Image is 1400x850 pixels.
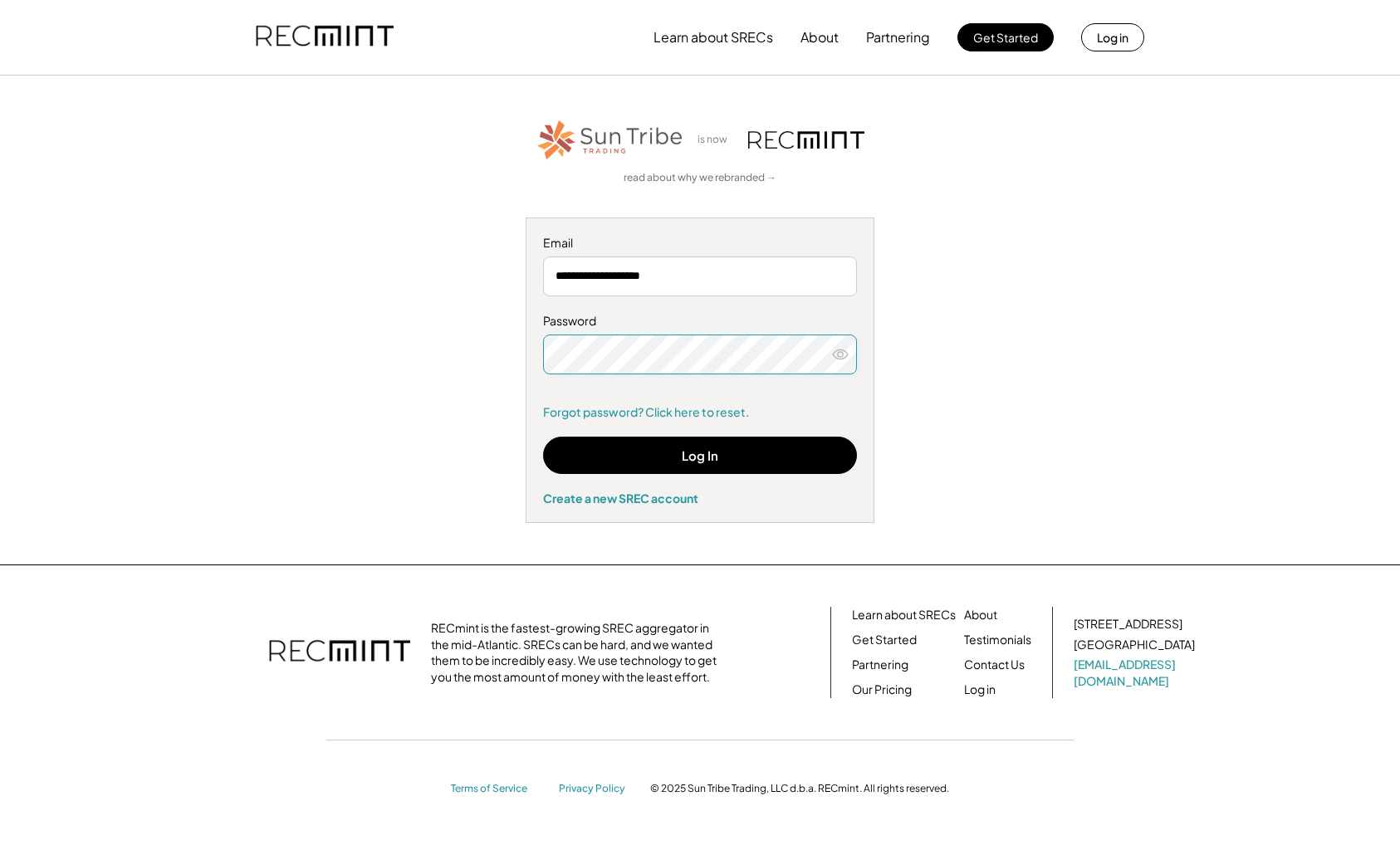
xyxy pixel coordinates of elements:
a: Learn about SRECs [852,607,956,623]
a: Partnering [852,657,908,673]
a: Get Started [852,632,917,648]
a: Testimonials [964,632,1031,648]
div: [GEOGRAPHIC_DATA] [1074,637,1195,653]
div: Email [543,235,857,252]
div: is now [693,133,740,147]
a: Terms of Service [451,782,542,796]
button: Partnering [866,21,930,54]
img: recmint-logotype%403x.png [256,9,394,66]
button: Learn about SRECs [653,21,773,54]
button: Log in [1081,23,1144,51]
img: recmint-logotype%403x.png [748,131,864,149]
button: Get Started [957,23,1054,51]
div: RECmint is the fastest-growing SREC aggregator in the mid-Atlantic. SRECs can be hard, and we wan... [431,620,726,685]
a: read about why we rebranded → [624,171,776,185]
div: © 2025 Sun Tribe Trading, LLC d.b.a. RECmint. All rights reserved. [650,782,949,795]
div: Password [543,313,857,330]
a: Our Pricing [852,681,912,698]
a: [EMAIL_ADDRESS][DOMAIN_NAME] [1074,657,1198,689]
a: Contact Us [964,657,1025,673]
a: Forgot password? Click here to reset. [543,404,857,421]
img: STT_Horizontal_Logo%2B-%2BColor.png [536,117,685,163]
div: [STREET_ADDRESS] [1074,616,1182,633]
img: recmint-logotype%403x.png [269,623,410,681]
a: Privacy Policy [559,782,634,796]
a: Log in [964,681,996,698]
button: About [800,21,839,54]
div: Create a new SREC account [543,491,857,506]
button: Log In [543,437,857,474]
a: About [964,607,997,623]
